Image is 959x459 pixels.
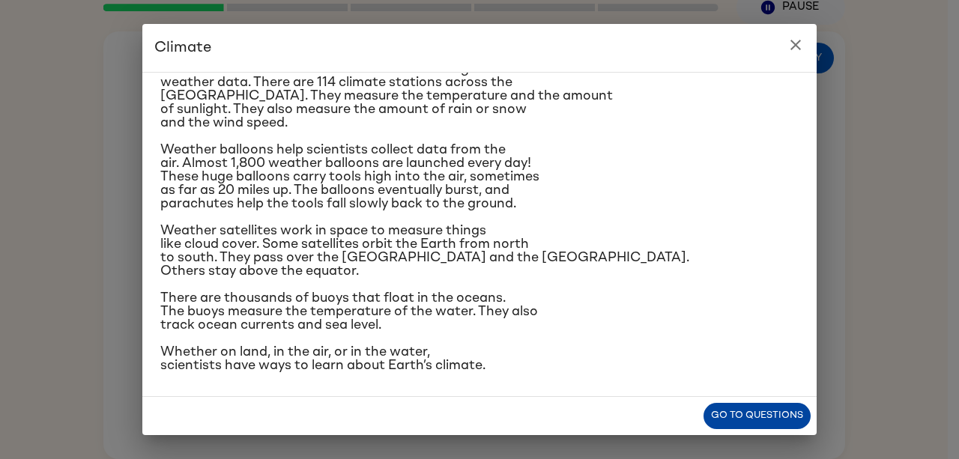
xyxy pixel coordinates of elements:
[160,345,485,372] span: Whether on land, in the air, or in the water, scientists have ways to learn about Earth’s climate.
[781,30,811,60] button: close
[160,62,613,130] span: A climate station has a set of tools for collecting weather data. There are 114 climate stations ...
[160,291,538,332] span: There are thousands of buoys that float in the oceans. The buoys measure the temperature of the w...
[704,403,811,429] button: Go to questions
[160,224,689,278] span: Weather satellites work in space to measure things like cloud cover. Some satellites orbit the Ea...
[142,24,817,72] h2: Climate
[160,143,539,210] span: Weather balloons help scientists collect data from the air. Almost 1,800 weather balloons are lau...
